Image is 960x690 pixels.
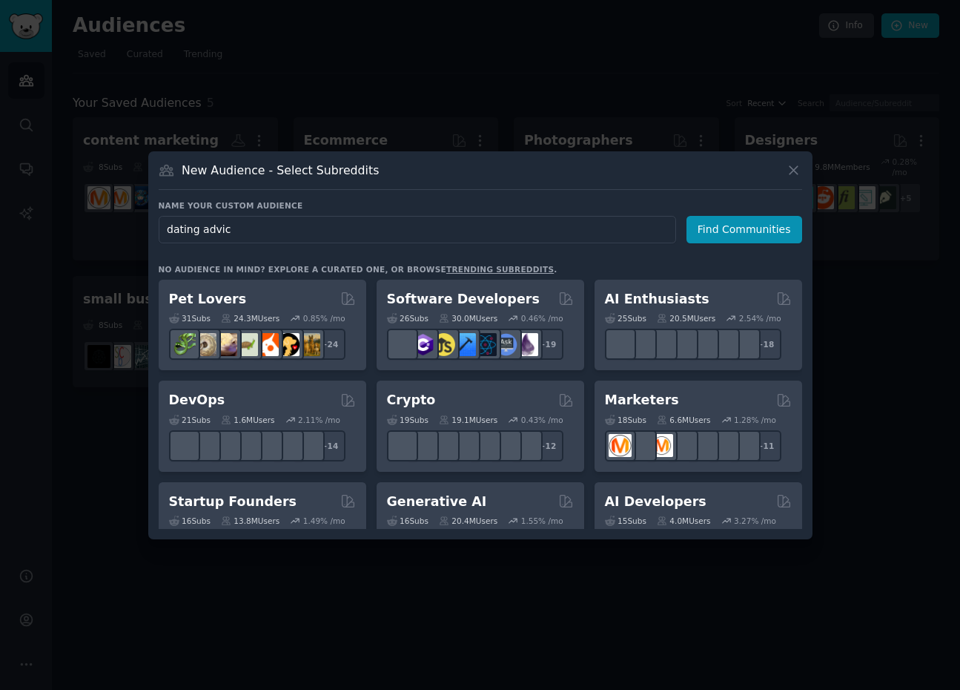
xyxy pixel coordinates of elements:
div: + 19 [532,329,563,360]
img: defi_ [515,434,538,457]
h2: Pet Lovers [169,290,247,309]
h2: AI Developers [605,493,706,511]
a: trending subreddits [446,265,554,274]
div: 1.28 % /mo [734,415,776,425]
img: content_marketing [609,434,632,457]
div: 20.5M Users [657,313,715,323]
input: Pick a short name, like "Digital Marketers" or "Movie-Goers" [159,216,676,243]
img: dogbreed [297,333,320,356]
div: 2.54 % /mo [739,313,781,323]
img: OnlineMarketing [733,434,756,457]
img: AskComputerScience [494,333,517,356]
div: 30.0M Users [439,313,497,323]
div: 0.46 % /mo [521,313,563,323]
div: 3.27 % /mo [734,516,776,526]
img: AItoolsCatalog [650,333,673,356]
img: reactnative [474,333,497,356]
img: azuredevops [173,434,196,457]
img: aws_cdk [277,434,299,457]
h2: Crypto [387,391,436,410]
div: 16 Sub s [387,516,428,526]
div: 0.85 % /mo [303,313,345,323]
div: + 11 [750,430,781,461]
h3: New Audience - Select Subreddits [182,162,379,178]
div: + 24 [314,329,345,360]
div: + 12 [532,430,563,461]
h3: Name your custom audience [159,200,802,211]
img: PetAdvice [277,333,299,356]
h2: DevOps [169,391,225,410]
h2: AI Enthusiasts [605,290,709,309]
div: 4.0M Users [657,516,711,526]
img: leopardgeckos [214,333,237,356]
img: CryptoNews [494,434,517,457]
img: chatgpt_prompts_ [692,333,715,356]
img: PlatformEngineers [297,434,320,457]
img: MarketingResearch [712,434,735,457]
div: + 14 [314,430,345,461]
img: GoogleGeminiAI [609,333,632,356]
img: ethstaker [432,434,455,457]
img: iOSProgramming [453,333,476,356]
div: No audience in mind? Explore a curated one, or browse . [159,264,557,275]
h2: Marketers [605,391,679,410]
img: elixir [515,333,538,356]
div: 31 Sub s [169,313,211,323]
div: 13.8M Users [221,516,279,526]
img: AskMarketing [650,434,673,457]
img: 0xPolygon [411,434,434,457]
img: Docker_DevOps [214,434,237,457]
img: web3 [453,434,476,457]
div: + 18 [750,329,781,360]
img: DeepSeek [629,333,652,356]
img: turtle [235,333,258,356]
img: chatgpt_promptDesign [671,333,694,356]
div: 2.11 % /mo [298,415,340,425]
img: Emailmarketing [671,434,694,457]
img: csharp [411,333,434,356]
div: 15 Sub s [605,516,646,526]
img: software [391,333,414,356]
div: 26 Sub s [387,313,428,323]
img: platformengineering [256,434,279,457]
img: AWS_Certified_Experts [193,434,216,457]
button: Find Communities [686,216,802,243]
div: 1.6M Users [221,415,275,425]
img: DevOpsLinks [235,434,258,457]
div: 16 Sub s [169,516,211,526]
img: herpetology [173,333,196,356]
div: 21 Sub s [169,415,211,425]
h2: Startup Founders [169,493,297,511]
div: 20.4M Users [439,516,497,526]
div: 1.55 % /mo [521,516,563,526]
div: 0.43 % /mo [521,415,563,425]
h2: Software Developers [387,290,540,309]
div: 19.1M Users [439,415,497,425]
div: 24.3M Users [221,313,279,323]
img: bigseo [629,434,652,457]
img: learnjavascript [432,333,455,356]
div: 18 Sub s [605,415,646,425]
img: defiblockchain [474,434,497,457]
div: 1.49 % /mo [303,516,345,526]
img: ArtificalIntelligence [733,333,756,356]
img: OpenAIDev [712,333,735,356]
img: cockatiel [256,333,279,356]
img: googleads [692,434,715,457]
img: ethfinance [391,434,414,457]
div: 6.6M Users [657,415,711,425]
div: 25 Sub s [605,313,646,323]
img: ballpython [193,333,216,356]
h2: Generative AI [387,493,487,511]
div: 19 Sub s [387,415,428,425]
